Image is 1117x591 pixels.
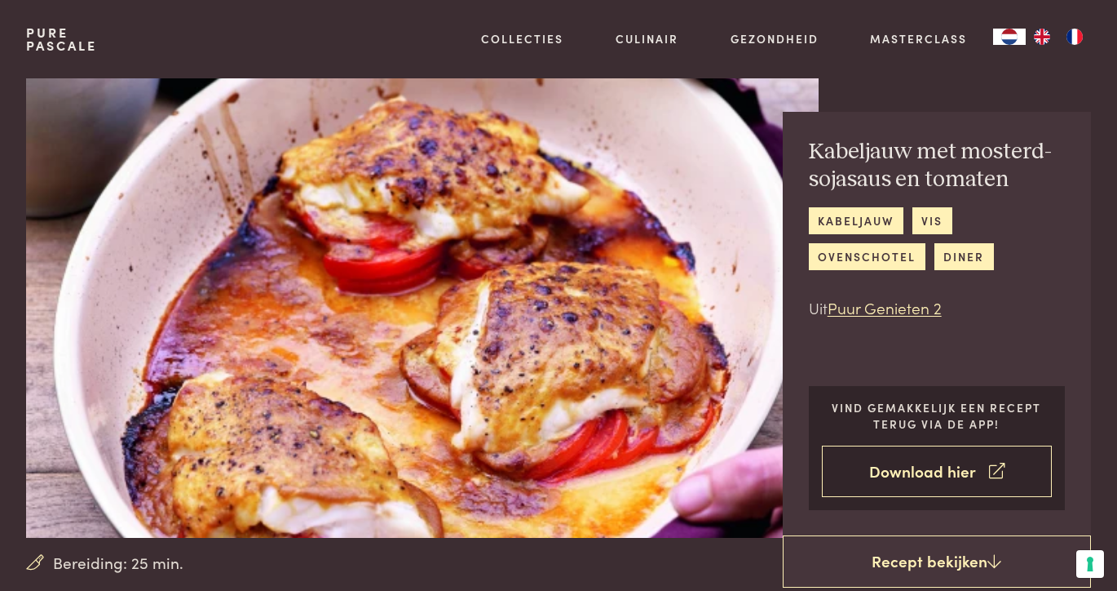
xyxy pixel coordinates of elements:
img: Kabeljauw met mosterd-sojasaus en tomaten [26,62,819,538]
a: FR [1058,29,1091,45]
ul: Language list [1026,29,1091,45]
a: Puur Genieten 2 [828,296,942,318]
a: Collecties [481,30,563,47]
button: Uw voorkeuren voor toestemming voor trackingtechnologieën [1076,550,1104,578]
a: NL [993,29,1026,45]
div: Language [993,29,1026,45]
p: Vind gemakkelijk een recept terug via de app! [822,399,1053,433]
a: ovenschotel [809,243,925,270]
a: Recept bekijken [783,535,1091,588]
a: diner [934,243,994,270]
a: PurePascale [26,26,97,52]
aside: Language selected: Nederlands [993,29,1091,45]
p: Uit [809,296,1066,320]
a: Gezondheid [731,30,819,47]
a: kabeljauw [809,207,903,234]
a: vis [912,207,952,234]
h2: Kabeljauw met mosterd-sojasaus en tomaten [809,138,1066,194]
span: Bereiding: 25 min. [53,551,183,575]
a: Download hier [822,446,1053,497]
a: EN [1026,29,1058,45]
a: Culinair [616,30,678,47]
a: Masterclass [870,30,967,47]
